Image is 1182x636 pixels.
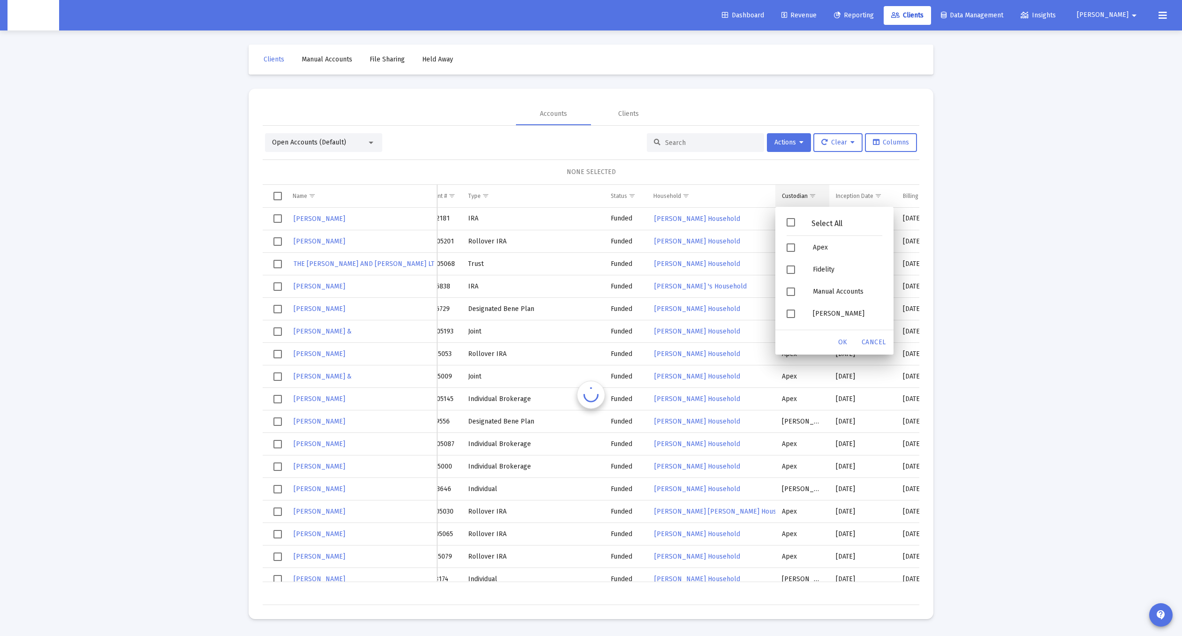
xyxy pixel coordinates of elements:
td: [DATE] [896,253,970,275]
td: Trust [462,253,604,275]
td: [DATE] [829,500,897,523]
td: Apex [775,500,829,523]
span: Reporting [834,11,874,19]
span: Cancel [862,338,886,346]
span: Show filter options for column 'Name' [309,192,316,199]
div: Custodian [782,192,808,200]
td: Column Type [462,185,604,207]
a: [PERSON_NAME] & [293,325,353,338]
div: Apex [805,236,890,258]
span: [PERSON_NAME] [PERSON_NAME] Household [654,507,794,515]
span: [PERSON_NAME] [294,462,345,470]
div: Select row [273,395,282,403]
span: [PERSON_NAME] [294,215,345,223]
div: Select row [273,440,282,448]
div: Select row [273,485,282,493]
td: Column Household [647,185,775,207]
a: File Sharing [362,50,412,69]
a: [PERSON_NAME] [293,572,346,586]
a: [PERSON_NAME] Household [653,437,741,451]
td: [PERSON_NAME] [775,478,829,500]
div: Select row [273,462,282,471]
td: [DATE] [829,545,897,568]
span: Open Accounts (Default) [272,138,346,146]
td: [DATE] [829,433,897,455]
span: [PERSON_NAME] [294,395,345,403]
a: [PERSON_NAME] Household [653,370,741,383]
td: [DATE] [896,545,970,568]
div: Funded [611,417,640,426]
td: Designated Bene Plan [462,298,604,320]
a: [PERSON_NAME] Household [653,347,741,361]
div: Select row [273,237,282,246]
td: [DATE] [896,388,970,410]
div: Select row [273,575,282,583]
td: Apex [775,365,829,388]
span: [PERSON_NAME] Household [654,553,740,560]
a: [PERSON_NAME] Household [653,235,741,248]
span: Data Management [941,11,1003,19]
td: Apex [775,433,829,455]
a: Data Management [933,6,1011,25]
div: Funded [611,439,640,449]
span: [PERSON_NAME] [294,575,345,583]
span: Dashboard [722,11,764,19]
div: Funded [611,214,640,223]
td: 56875838 [416,275,462,298]
span: [PERSON_NAME] Household [654,237,740,245]
td: [DATE] [829,388,897,410]
a: [PERSON_NAME] [293,527,346,541]
td: [DATE] [896,568,970,591]
td: [DATE] [896,208,970,230]
div: Household [653,192,681,200]
a: [PERSON_NAME] [293,505,346,518]
span: [PERSON_NAME] [294,350,345,358]
td: 8MW05193 [416,320,462,343]
td: 27753174 [416,568,462,591]
a: Revenue [774,6,824,25]
div: Funded [611,282,640,291]
input: Search [665,139,757,147]
td: Column Status [604,185,647,207]
td: 8MK05065 [416,523,462,545]
span: [PERSON_NAME] Household [654,395,740,403]
span: [PERSON_NAME] Household [654,305,740,313]
a: [PERSON_NAME] Household [653,302,741,316]
td: Column Inception Date [829,185,897,207]
div: [PERSON_NAME] [805,303,890,325]
div: Select row [273,327,282,336]
td: Column Custodian [775,185,829,207]
div: Funded [611,462,640,471]
div: Select row [273,507,282,516]
td: 23386729 [416,298,462,320]
div: Select row [273,417,282,426]
img: Dashboard [15,6,52,25]
div: Funded [611,304,640,314]
span: Show filter options for column 'Custodian' [809,192,816,199]
td: 4QL05000 [416,455,462,478]
span: Clients [891,11,924,19]
td: [DATE] [896,478,970,500]
span: Clients [264,55,284,63]
a: Insights [1013,6,1063,25]
mat-icon: contact_support [1155,609,1167,621]
div: Select row [273,530,282,538]
td: 16539556 [416,410,462,433]
td: IRA [462,275,604,298]
td: 8MW05087 [416,433,462,455]
span: [PERSON_NAME] [1077,11,1129,19]
div: OK [828,334,858,351]
a: [PERSON_NAME] [293,415,346,428]
div: NONE SELECTED [270,167,912,177]
span: [PERSON_NAME] [294,485,345,493]
span: [PERSON_NAME] Household [654,485,740,493]
span: [PERSON_NAME] [294,440,345,448]
td: Rollover IRA [462,500,604,523]
td: [DATE] [829,455,897,478]
button: Clear [813,133,863,152]
td: Column Billing Start Date [896,185,970,207]
a: Manual Accounts [294,50,360,69]
td: Joint [462,365,604,388]
span: [PERSON_NAME] [294,417,345,425]
a: [PERSON_NAME] Household [653,257,741,271]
